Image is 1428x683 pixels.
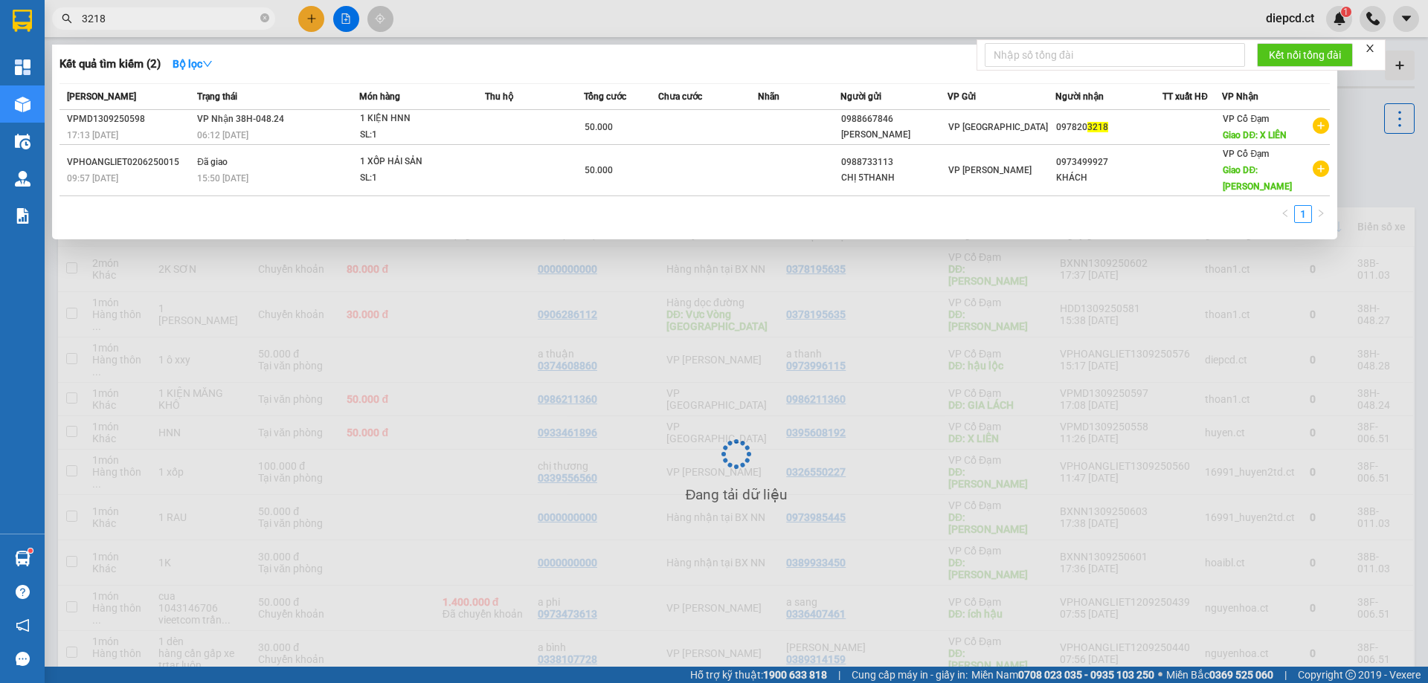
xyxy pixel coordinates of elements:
[67,111,193,127] div: VPMD1309250598
[197,114,284,124] span: VP Nhận 38H-048.24
[1223,165,1292,192] span: Giao DĐ: [PERSON_NAME]
[1276,205,1294,223] li: Previous Page
[1294,205,1312,223] li: 1
[1087,122,1108,132] span: 3218
[16,618,30,632] span: notification
[197,157,228,167] span: Đã giao
[197,130,248,140] span: 06:12 [DATE]
[15,551,30,566] img: warehouse-icon
[841,127,948,143] div: [PERSON_NAME]
[15,134,30,149] img: warehouse-icon
[197,173,248,184] span: 15:50 [DATE]
[1269,47,1341,63] span: Kết nối tổng đài
[585,165,613,175] span: 50.000
[173,58,213,70] strong: Bộ lọc
[1056,120,1162,135] div: 097820
[7,7,89,89] img: logo.jpg
[1223,149,1269,159] span: VP Cổ Đạm
[62,13,72,24] span: search
[1312,205,1330,223] li: Next Page
[202,59,213,69] span: down
[360,170,472,187] div: SL: 1
[485,91,513,102] span: Thu hộ
[359,91,400,102] span: Món hàng
[948,91,976,102] span: VP Gửi
[15,171,30,187] img: warehouse-icon
[15,97,30,112] img: warehouse-icon
[1056,155,1162,170] div: 0973499927
[360,111,472,127] div: 1 KIỆN HNN
[82,10,257,27] input: Tìm tên, số ĐT hoặc mã đơn
[7,110,216,131] li: In ngày: 06:46 14/09
[13,10,32,32] img: logo-vxr
[841,111,948,127] div: 0988667846
[7,89,216,110] li: [PERSON_NAME]
[15,59,30,75] img: dashboard-icon
[15,208,30,224] img: solution-icon
[16,652,30,666] span: message
[840,91,881,102] span: Người gửi
[584,91,626,102] span: Tổng cước
[1313,161,1329,177] span: plus-circle
[841,155,948,170] div: 0988733113
[28,548,33,553] sup: 1
[260,12,269,26] span: close-circle
[67,130,118,140] span: 17:13 [DATE]
[758,91,779,102] span: Nhãn
[161,52,225,76] button: Bộ lọcdown
[67,173,118,184] span: 09:57 [DATE]
[1223,130,1287,140] span: Giao DĐ: X LIÊN
[658,91,702,102] span: Chưa cước
[1312,205,1330,223] button: right
[1295,206,1311,222] a: 1
[67,155,193,170] div: VPHOANGLIET0206250015
[1223,114,1269,124] span: VP Cổ Đạm
[1055,91,1104,102] span: Người nhận
[948,122,1048,132] span: VP [GEOGRAPHIC_DATA]
[260,13,269,22] span: close-circle
[1313,117,1329,134] span: plus-circle
[1257,43,1353,67] button: Kết nối tổng đài
[948,165,1032,175] span: VP [PERSON_NAME]
[1316,209,1325,218] span: right
[16,585,30,599] span: question-circle
[841,170,948,186] div: CHỊ 5THANH
[985,43,1245,67] input: Nhập số tổng đài
[67,91,136,102] span: [PERSON_NAME]
[360,127,472,143] div: SL: 1
[1056,170,1162,186] div: KHÁCH
[1276,205,1294,223] button: left
[1365,43,1375,54] span: close
[1162,91,1208,102] span: TT xuất HĐ
[197,91,237,102] span: Trạng thái
[360,154,472,170] div: 1 XỐP HẢI SẢN
[1281,209,1290,218] span: left
[1222,91,1258,102] span: VP Nhận
[585,122,613,132] span: 50.000
[59,56,161,72] h3: Kết quả tìm kiếm ( 2 )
